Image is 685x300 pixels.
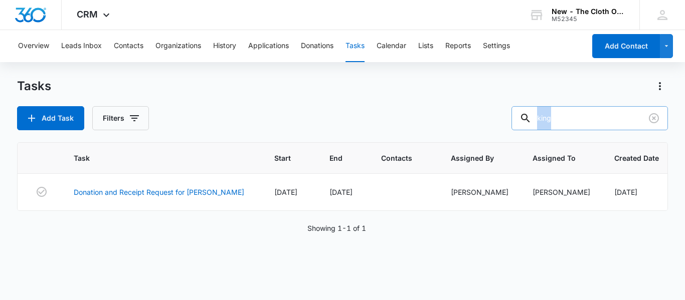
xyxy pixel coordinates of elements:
[301,30,333,62] button: Donations
[377,30,406,62] button: Calendar
[18,30,49,62] button: Overview
[274,153,291,163] span: Start
[533,153,576,163] span: Assigned To
[552,8,625,16] div: account name
[511,106,668,130] input: Search Tasks
[17,106,84,130] button: Add Task
[248,30,289,62] button: Applications
[614,153,659,163] span: Created Date
[74,187,244,197] a: Donation and Receipt Request for [PERSON_NAME]
[646,110,662,126] button: Clear
[274,188,297,196] span: [DATE]
[77,9,98,20] span: CRM
[74,153,236,163] span: Task
[114,30,143,62] button: Contacts
[329,153,342,163] span: End
[213,30,236,62] button: History
[346,30,365,62] button: Tasks
[592,34,660,58] button: Add Contact
[483,30,510,62] button: Settings
[652,78,668,94] button: Actions
[61,30,102,62] button: Leads Inbox
[614,188,637,196] span: [DATE]
[381,153,412,163] span: Contacts
[155,30,201,62] button: Organizations
[533,187,590,197] div: [PERSON_NAME]
[451,153,494,163] span: Assigned By
[445,30,471,62] button: Reports
[451,187,508,197] div: [PERSON_NAME]
[418,30,433,62] button: Lists
[552,16,625,23] div: account id
[329,188,353,196] span: [DATE]
[17,79,51,94] h1: Tasks
[307,223,366,233] p: Showing 1-1 of 1
[92,106,149,130] button: Filters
